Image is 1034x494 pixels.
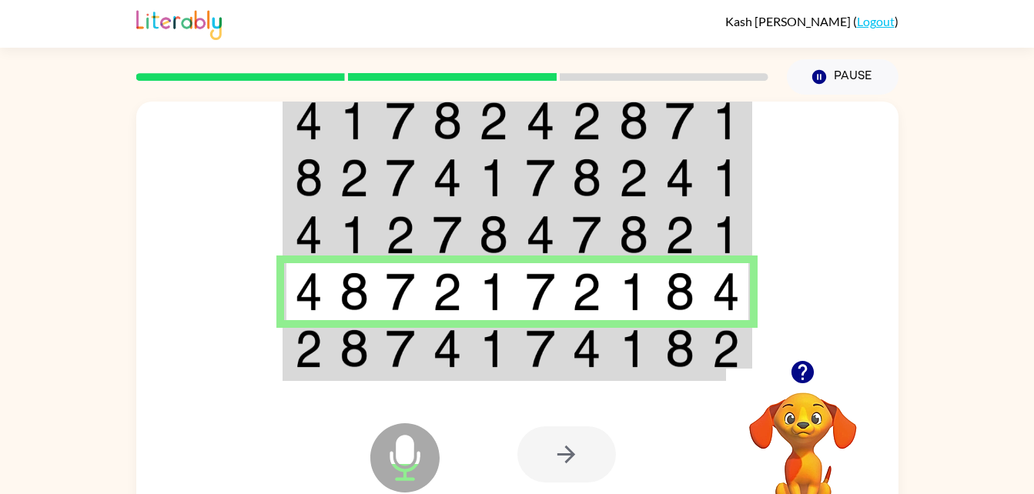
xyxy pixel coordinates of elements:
[572,102,601,140] img: 2
[572,272,601,311] img: 2
[665,102,694,140] img: 7
[295,102,323,140] img: 4
[712,159,740,197] img: 1
[619,159,648,197] img: 2
[295,159,323,197] img: 8
[665,215,694,254] img: 2
[665,272,694,311] img: 8
[433,102,462,140] img: 8
[386,272,415,311] img: 7
[526,329,555,368] img: 7
[619,272,648,311] img: 1
[340,272,369,311] img: 8
[340,102,369,140] img: 1
[479,272,508,311] img: 1
[433,329,462,368] img: 4
[136,6,222,40] img: Literably
[712,272,740,311] img: 4
[712,329,740,368] img: 2
[479,102,508,140] img: 2
[619,329,648,368] img: 1
[433,272,462,311] img: 2
[386,102,415,140] img: 7
[725,14,898,28] div: ( )
[295,215,323,254] img: 4
[479,215,508,254] img: 8
[386,329,415,368] img: 7
[340,215,369,254] img: 1
[526,159,555,197] img: 7
[787,59,898,95] button: Pause
[572,159,601,197] img: 8
[433,159,462,197] img: 4
[572,329,601,368] img: 4
[725,14,853,28] span: Kash [PERSON_NAME]
[857,14,895,28] a: Logout
[295,329,323,368] img: 2
[665,159,694,197] img: 4
[712,215,740,254] img: 1
[295,272,323,311] img: 4
[619,215,648,254] img: 8
[433,215,462,254] img: 7
[526,102,555,140] img: 4
[526,215,555,254] img: 4
[619,102,648,140] img: 8
[340,159,369,197] img: 2
[712,102,740,140] img: 1
[479,329,508,368] img: 1
[572,215,601,254] img: 7
[526,272,555,311] img: 7
[479,159,508,197] img: 1
[340,329,369,368] img: 8
[386,159,415,197] img: 7
[386,215,415,254] img: 2
[665,329,694,368] img: 8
